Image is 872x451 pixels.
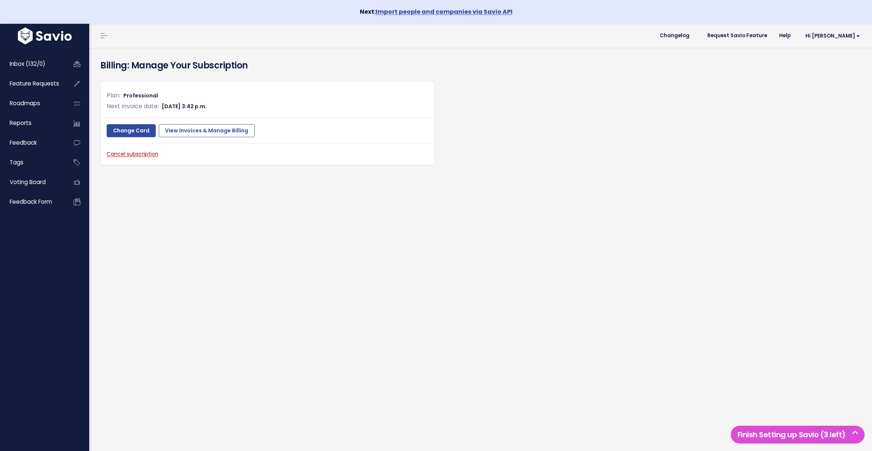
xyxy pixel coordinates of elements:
a: Tags [2,154,62,171]
span: Reports [10,119,32,127]
span: Plan: [107,91,120,100]
a: Voting Board [2,174,62,191]
span: Tags [10,158,23,166]
a: Hi [PERSON_NAME] [797,30,866,42]
a: Feature Requests [2,75,62,92]
span: Professional [123,92,158,99]
strong: Next: [360,7,513,16]
span: [DATE] 3:42 p.m. [162,103,207,110]
span: Next Invoice date: [107,102,159,110]
a: Reports [2,115,62,132]
a: Cancel subscription [107,150,158,158]
img: logo-white.9d6f32f41409.svg [16,28,74,44]
a: Roadmaps [2,95,62,112]
a: Inbox (132/0) [2,55,62,73]
a: Help [773,30,797,41]
a: Feedback form [2,193,62,210]
h5: Finish Setting up Savio (3 left) [734,429,861,440]
a: Feedback [2,134,62,151]
a: Import people and companies via Savio API [376,7,513,16]
span: Roadmaps [10,99,40,107]
a: Request Savio Feature [701,30,773,41]
h4: Billing: Manage Your Subscription [100,59,861,72]
span: Hi [PERSON_NAME] [805,33,860,39]
span: Changelog [660,33,689,38]
span: Feature Requests [10,80,59,87]
span: Feedback form [10,198,52,206]
a: View Invoices & Manage Billing [159,124,255,138]
span: Feedback [10,139,37,146]
span: Voting Board [10,178,46,186]
a: Change Card [107,124,156,138]
span: Inbox (132/0) [10,60,45,68]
